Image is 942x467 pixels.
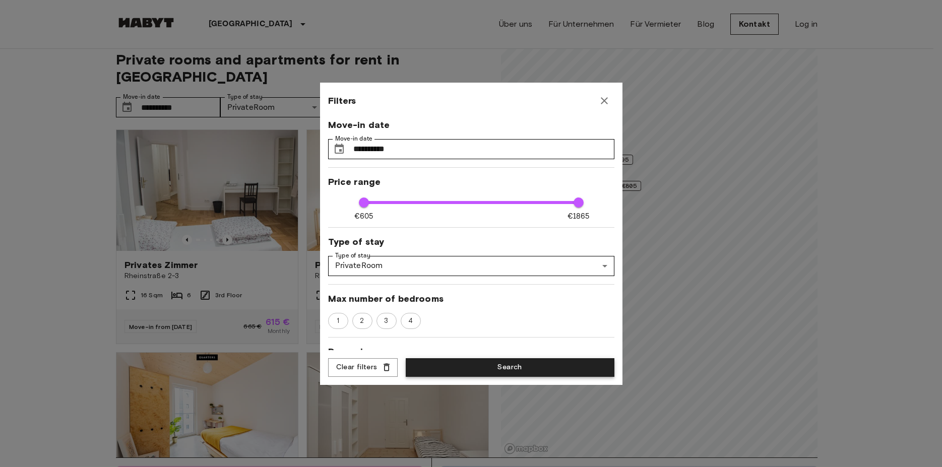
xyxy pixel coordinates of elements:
[568,211,590,222] span: €1865
[376,313,397,329] div: 3
[328,176,614,188] span: Price range
[406,358,614,377] button: Search
[331,316,345,326] span: 1
[328,236,614,248] span: Type of stay
[335,135,372,143] label: Move-in date
[328,119,614,131] span: Move-in date
[354,316,369,326] span: 2
[352,313,372,329] div: 2
[328,346,614,358] span: Room size
[328,293,614,305] span: Max number of bedrooms
[328,256,614,276] div: PrivateRoom
[379,316,394,326] span: 3
[328,95,356,107] span: Filters
[328,358,398,377] button: Clear filters
[354,211,373,222] span: €605
[335,251,370,260] label: Type of stay
[403,316,418,326] span: 4
[328,313,348,329] div: 1
[401,313,421,329] div: 4
[329,139,349,159] button: Choose date, selected date is 4 Oct 2025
